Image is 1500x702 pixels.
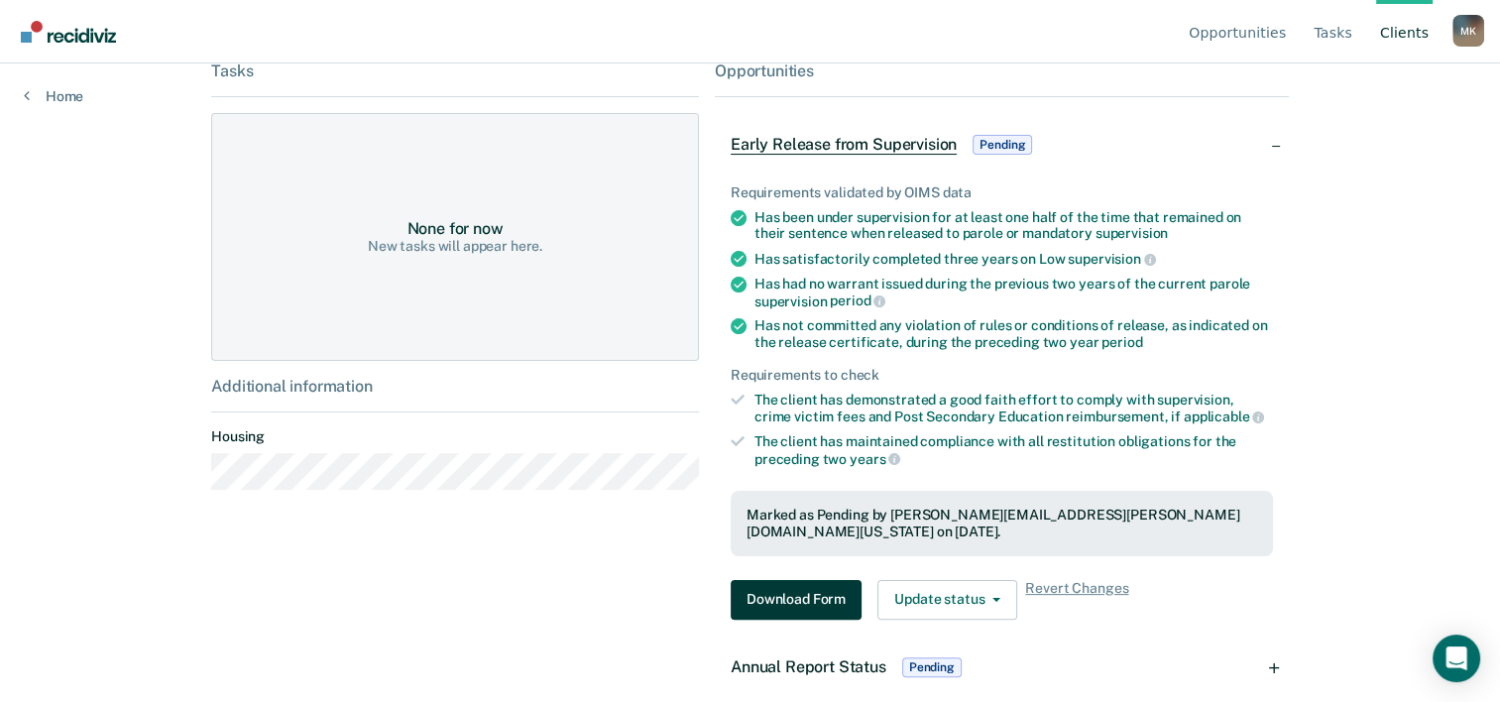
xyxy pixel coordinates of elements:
span: Pending [902,657,962,677]
span: period [1101,334,1142,350]
span: supervision [1068,251,1155,267]
button: Profile dropdown button [1452,15,1484,47]
img: Recidiviz [21,21,116,43]
span: period [830,292,885,308]
dt: Housing [211,428,699,445]
div: M K [1452,15,1484,47]
span: applicable [1184,409,1264,424]
div: New tasks will appear here. [368,238,542,255]
span: Revert Changes [1025,580,1128,620]
div: Opportunities [715,61,1289,80]
div: Additional information [211,377,699,396]
div: Early Release from SupervisionPending [715,113,1289,176]
span: Pending [973,135,1032,155]
button: Download Form [731,580,862,620]
button: Update status [877,580,1017,620]
div: Open Intercom Messenger [1433,635,1480,682]
div: Marked as Pending by [PERSON_NAME][EMAIL_ADDRESS][PERSON_NAME][DOMAIN_NAME][US_STATE] on [DATE]. [747,507,1257,540]
div: Has not committed any violation of rules or conditions of release, as indicated on the release ce... [754,317,1273,351]
a: Navigate to form link [731,580,869,620]
div: The client has maintained compliance with all restitution obligations for the preceding two [754,433,1273,467]
span: Annual Report Status [731,657,886,676]
span: supervision [1096,225,1168,241]
a: Home [24,87,83,105]
div: Has had no warrant issued during the previous two years of the current parole supervision [754,276,1273,309]
span: years [850,451,900,467]
div: Tasks [211,61,699,80]
div: None for now [406,219,503,238]
div: Has satisfactorily completed three years on Low [754,250,1273,268]
div: Requirements to check [731,367,1273,384]
div: Annual Report StatusPending [715,636,1289,699]
div: Requirements validated by OIMS data [731,184,1273,201]
div: The client has demonstrated a good faith effort to comply with supervision, crime victim fees and... [754,392,1273,425]
div: Has been under supervision for at least one half of the time that remained on their sentence when... [754,209,1273,243]
span: Early Release from Supervision [731,135,957,155]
